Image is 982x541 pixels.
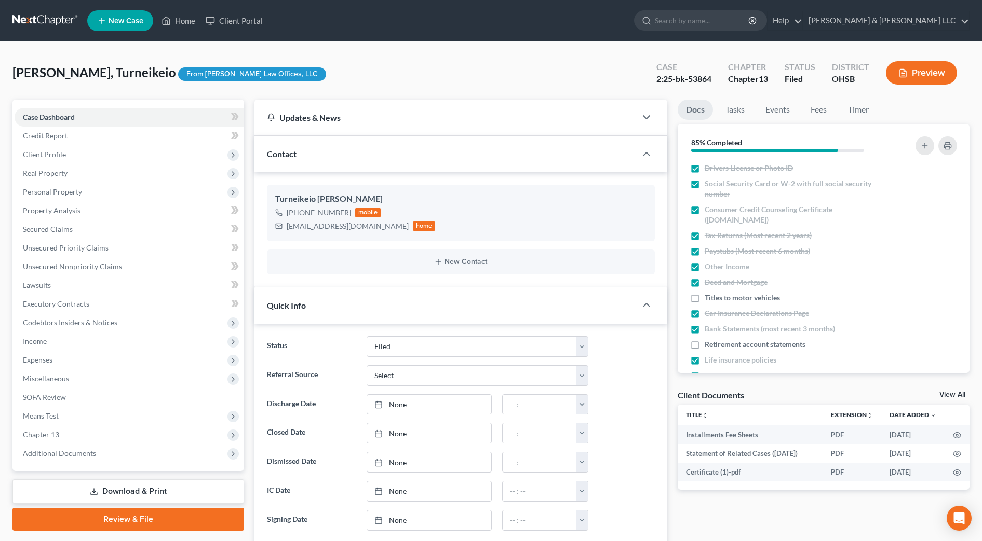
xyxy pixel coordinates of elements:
[678,425,823,444] td: Installments Fee Sheets
[15,388,244,407] a: SOFA Review
[678,444,823,463] td: Statement of Related Cases ([DATE])
[678,463,823,481] td: Certificate (1)-pdf
[413,221,436,231] div: home
[15,220,244,239] a: Secured Claims
[678,390,744,400] div: Client Documents
[890,411,936,419] a: Date Added expand_more
[881,425,945,444] td: [DATE]
[705,308,809,318] span: Car Insurance Declarations Page
[275,193,647,205] div: Turneikeio [PERSON_NAME]
[702,412,708,419] i: unfold_more
[728,61,768,73] div: Chapter
[178,67,326,81] div: From [PERSON_NAME] Law Offices, LLC
[686,411,708,419] a: Titleunfold_more
[785,73,815,85] div: Filed
[768,11,802,30] a: Help
[881,444,945,463] td: [DATE]
[757,100,798,120] a: Events
[12,508,244,531] a: Review & File
[705,339,805,350] span: Retirement account statements
[759,74,768,84] span: 13
[23,113,75,121] span: Case Dashboard
[705,178,888,199] span: Social Security Card or W-2 with full social security number
[12,479,244,504] a: Download & Print
[262,336,361,357] label: Status
[15,276,244,295] a: Lawsuits
[23,225,73,233] span: Secured Claims
[803,11,969,30] a: [PERSON_NAME] & [PERSON_NAME] LLC
[367,395,491,414] a: None
[705,230,812,241] span: Tax Returns (Most recent 2 years)
[275,258,647,266] button: New Contact
[705,355,776,365] span: Life insurance policies
[23,281,51,289] span: Lawsuits
[832,73,869,85] div: OHSB
[832,61,869,73] div: District
[728,73,768,85] div: Chapter
[355,208,381,217] div: mobile
[23,299,89,308] span: Executory Contracts
[267,112,624,123] div: Updates & News
[503,481,576,501] input: -- : --
[23,262,122,271] span: Unsecured Nonpriority Claims
[287,221,409,231] div: [EMAIL_ADDRESS][DOMAIN_NAME]
[23,150,66,159] span: Client Profile
[23,337,47,345] span: Income
[23,393,66,401] span: SOFA Review
[15,295,244,313] a: Executory Contracts
[23,430,59,439] span: Chapter 13
[23,318,117,327] span: Codebtors Insiders & Notices
[939,391,965,398] a: View All
[23,187,82,196] span: Personal Property
[823,463,881,481] td: PDF
[947,506,972,531] div: Open Intercom Messenger
[678,100,713,120] a: Docs
[823,444,881,463] td: PDF
[23,131,68,140] span: Credit Report
[705,324,835,334] span: Bank Statements (most recent 3 months)
[867,412,873,419] i: unfold_more
[367,510,491,530] a: None
[705,246,810,256] span: Paystubs (Most recent 6 months)
[705,204,888,225] span: Consumer Credit Counseling Certificate ([DOMAIN_NAME])
[503,423,576,443] input: -- : --
[109,17,143,25] span: New Case
[705,370,800,381] span: Collection Letters or Lawsuits
[503,452,576,472] input: -- : --
[23,169,68,177] span: Real Property
[267,300,306,310] span: Quick Info
[23,411,59,420] span: Means Test
[655,11,750,30] input: Search by name...
[503,510,576,530] input: -- : --
[802,100,836,120] a: Fees
[15,239,244,257] a: Unsecured Priority Claims
[656,61,711,73] div: Case
[840,100,877,120] a: Timer
[705,293,780,303] span: Titles to motor vehicles
[200,11,268,30] a: Client Portal
[691,138,742,147] strong: 85% Completed
[717,100,753,120] a: Tasks
[656,73,711,85] div: 2:25-bk-53864
[881,463,945,481] td: [DATE]
[23,449,96,457] span: Additional Documents
[287,207,351,218] div: [PHONE_NUMBER]
[823,425,881,444] td: PDF
[367,423,491,443] a: None
[705,261,749,272] span: Other Income
[705,163,793,173] span: Drivers License or Photo ID
[367,452,491,472] a: None
[23,374,69,383] span: Miscellaneous
[23,243,109,252] span: Unsecured Priority Claims
[831,411,873,419] a: Extensionunfold_more
[262,423,361,443] label: Closed Date
[785,61,815,73] div: Status
[23,355,52,364] span: Expenses
[15,257,244,276] a: Unsecured Nonpriority Claims
[23,206,80,215] span: Property Analysis
[262,452,361,473] label: Dismissed Date
[705,277,768,287] span: Deed and Mortgage
[262,394,361,415] label: Discharge Date
[886,61,957,85] button: Preview
[262,481,361,502] label: IC Date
